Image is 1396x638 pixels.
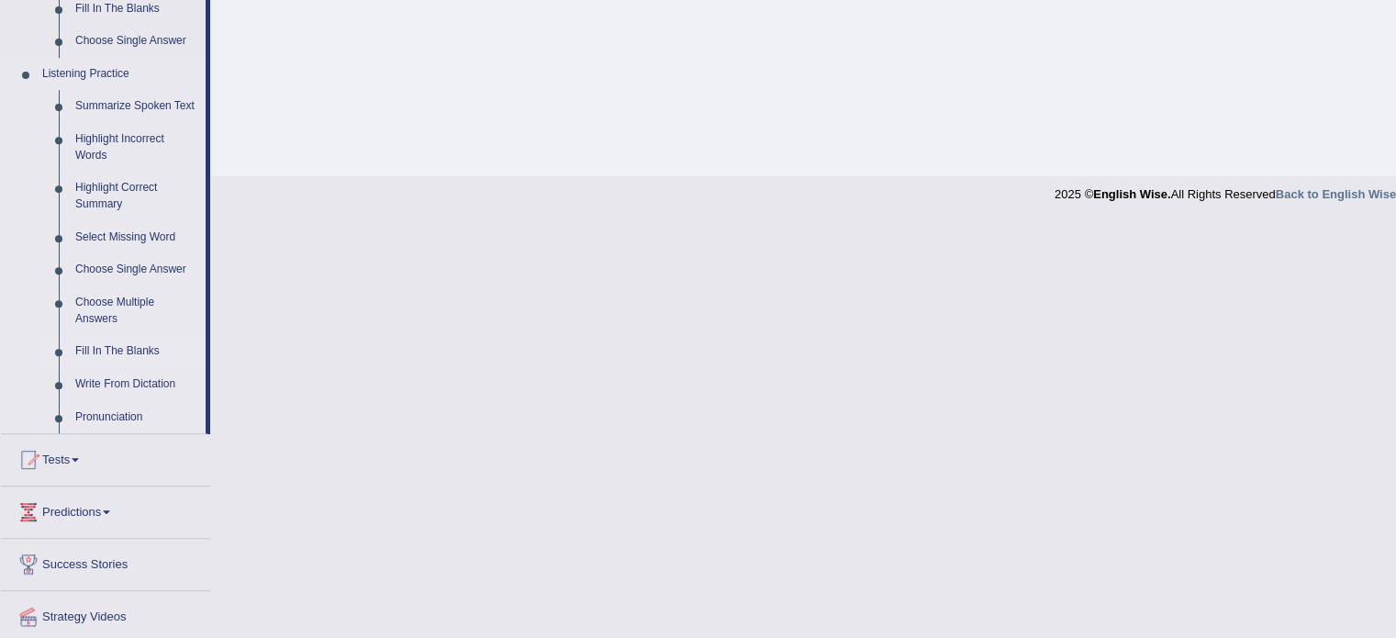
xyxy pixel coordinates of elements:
[1,539,210,585] a: Success Stories
[67,253,206,286] a: Choose Single Answer
[67,335,206,368] a: Fill In The Blanks
[1276,187,1396,201] a: Back to English Wise
[1055,176,1396,203] div: 2025 © All Rights Reserved
[34,58,206,91] a: Listening Practice
[67,401,206,434] a: Pronunciation
[1,434,210,480] a: Tests
[1,591,210,637] a: Strategy Videos
[67,90,206,123] a: Summarize Spoken Text
[67,368,206,401] a: Write From Dictation
[67,172,206,220] a: Highlight Correct Summary
[1,487,210,532] a: Predictions
[67,221,206,254] a: Select Missing Word
[67,25,206,58] a: Choose Single Answer
[1093,187,1170,201] strong: English Wise.
[67,286,206,335] a: Choose Multiple Answers
[67,123,206,172] a: Highlight Incorrect Words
